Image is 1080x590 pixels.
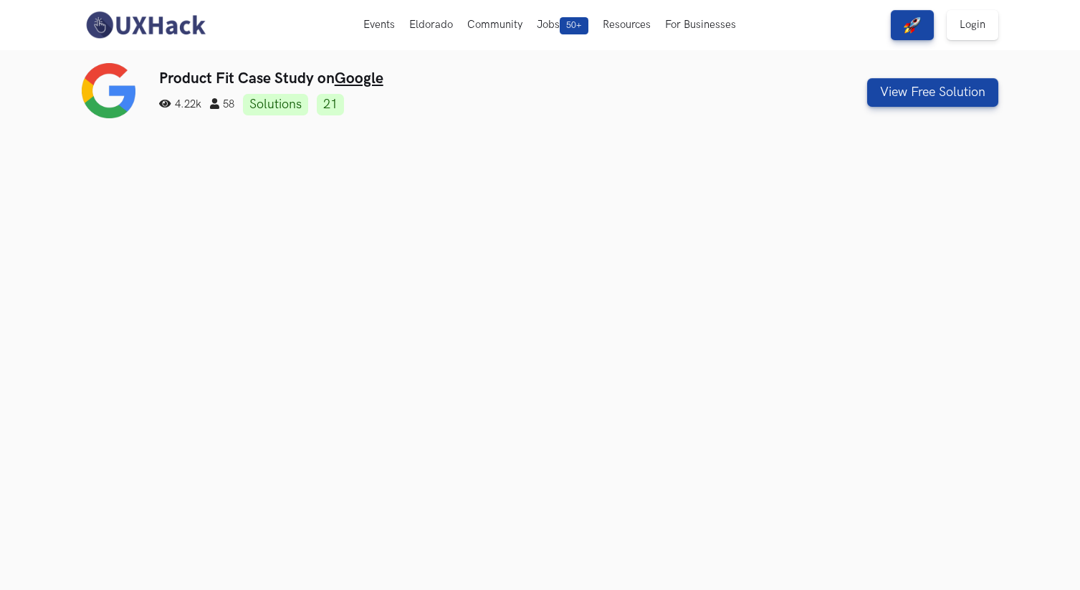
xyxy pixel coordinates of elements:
[317,94,344,115] a: 21
[947,10,998,40] a: Login
[243,94,308,115] a: Solutions
[904,16,921,34] img: rocket
[82,10,209,40] img: UXHack-logo.png
[210,98,234,110] span: 58
[335,70,383,87] a: Google
[867,78,998,107] button: View Free Solution
[159,98,201,110] span: 4.22k
[82,63,135,118] img: Google logo
[560,17,588,34] span: 50+
[159,70,766,87] h3: Product Fit Case Study on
